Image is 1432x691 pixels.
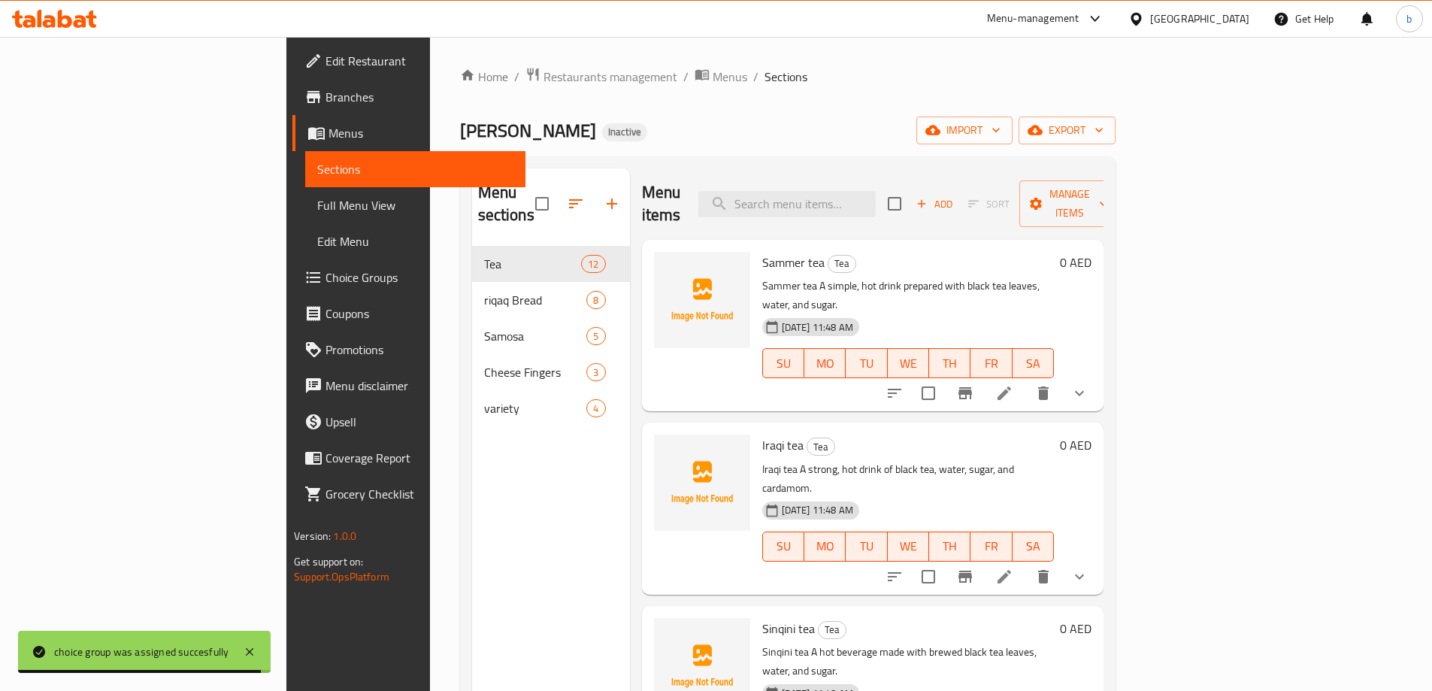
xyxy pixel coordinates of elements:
[472,318,630,354] div: Samosa5
[1060,435,1091,456] h6: 0 AED
[683,68,689,86] li: /
[484,291,587,309] span: riqaq Bread
[292,332,525,368] a: Promotions
[819,621,846,638] span: Tea
[804,348,846,378] button: MO
[586,399,605,417] div: items
[472,240,630,432] nav: Menu sections
[846,348,887,378] button: TU
[1013,348,1054,378] button: SA
[762,348,804,378] button: SU
[654,252,750,348] img: Sammer tea
[325,485,513,503] span: Grocery Checklist
[987,10,1079,28] div: Menu-management
[1060,618,1091,639] h6: 0 AED
[762,460,1054,498] p: Iraqi tea A strong, hot drink of black tea, water, sugar, and cardamom.
[581,255,605,273] div: items
[1061,559,1097,595] button: show more
[460,114,596,147] span: [PERSON_NAME]
[294,552,363,571] span: Get support on:
[1019,535,1048,557] span: SA
[947,559,983,595] button: Branch-specific-item
[1150,11,1249,27] div: [GEOGRAPHIC_DATA]
[305,151,525,187] a: Sections
[713,68,747,86] span: Menus
[1031,121,1104,140] span: export
[558,186,594,222] span: Sort sections
[292,476,525,512] a: Grocery Checklist
[484,327,587,345] span: Samosa
[325,305,513,323] span: Coupons
[317,196,513,214] span: Full Menu View
[698,191,876,217] input: search
[586,327,605,345] div: items
[804,532,846,562] button: MO
[928,121,1001,140] span: import
[764,68,807,86] span: Sections
[995,384,1013,402] a: Edit menu item
[852,535,881,557] span: TU
[753,68,758,86] li: /
[587,402,604,416] span: 4
[888,348,929,378] button: WE
[325,449,513,467] span: Coverage Report
[292,440,525,476] a: Coverage Report
[317,232,513,250] span: Edit Menu
[484,255,582,273] span: Tea
[526,188,558,220] span: Select all sections
[602,123,647,141] div: Inactive
[484,363,587,381] span: Cheese Fingers
[472,246,630,282] div: Tea12
[325,413,513,431] span: Upsell
[910,192,958,216] span: Add item
[807,438,834,456] span: Tea
[305,223,525,259] a: Edit Menu
[328,124,513,142] span: Menus
[294,526,331,546] span: Version:
[888,532,929,562] button: WE
[995,568,1013,586] a: Edit menu item
[852,353,881,374] span: TU
[1013,532,1054,562] button: SA
[484,399,587,417] span: variety
[929,532,970,562] button: TH
[762,532,804,562] button: SU
[292,404,525,440] a: Upsell
[586,363,605,381] div: items
[325,341,513,359] span: Promotions
[1060,252,1091,273] h6: 0 AED
[1070,568,1088,586] svg: Show Choices
[317,160,513,178] span: Sections
[818,621,846,639] div: Tea
[958,192,1019,216] span: Select section first
[586,291,605,309] div: items
[929,348,970,378] button: TH
[587,365,604,380] span: 3
[472,354,630,390] div: Cheese Fingers3
[910,192,958,216] button: Add
[695,67,747,86] a: Menus
[54,644,229,660] div: choice group was assigned succesfully
[325,377,513,395] span: Menu disclaimer
[1061,375,1097,411] button: show more
[543,68,677,86] span: Restaurants management
[472,282,630,318] div: riqaq Bread8
[913,561,944,593] span: Select to update
[810,535,840,557] span: MO
[935,353,964,374] span: TH
[1025,375,1061,411] button: delete
[1019,117,1116,144] button: export
[769,353,798,374] span: SU
[325,88,513,106] span: Branches
[876,559,913,595] button: sort-choices
[333,526,356,546] span: 1.0.0
[654,435,750,531] img: Iraqi tea
[947,375,983,411] button: Branch-specific-item
[325,268,513,286] span: Choice Groups
[460,67,1116,86] nav: breadcrumb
